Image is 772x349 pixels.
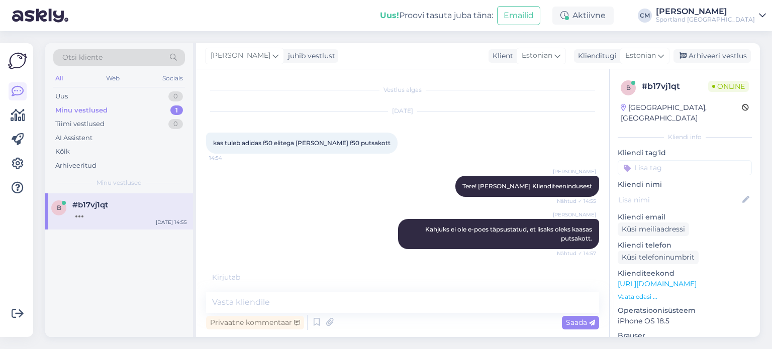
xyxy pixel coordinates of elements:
div: Kirjutab [206,272,599,283]
div: Klient [489,51,513,61]
div: # b17vj1qt [642,80,708,92]
div: Minu vestlused [55,105,108,115]
input: Lisa tag [618,160,752,175]
span: Tere! [PERSON_NAME] Klienditeenindusest [462,182,592,190]
div: Arhiveeritud [55,161,96,171]
p: Kliendi nimi [618,179,752,190]
div: Privaatne kommentaar [206,316,304,329]
div: 0 [168,91,183,101]
div: [DATE] [206,106,599,115]
p: Klienditeekond [618,268,752,279]
div: [PERSON_NAME] [656,8,755,16]
span: Kahjuks ei ole e-poes täpsustatud, et lisaks oleks kaasas putsakott. [425,225,594,242]
div: CM [638,9,652,23]
span: Nähtud ✓ 14:57 [557,250,596,257]
div: Vestlus algas [206,85,599,94]
div: Arhiveeri vestlus [673,49,751,63]
span: Online [708,81,749,92]
div: AI Assistent [55,133,92,143]
div: Kliendi info [618,133,752,142]
button: Emailid [497,6,540,25]
span: . [240,273,242,282]
span: Otsi kliente [62,52,103,63]
span: [PERSON_NAME] [553,168,596,175]
div: 1 [170,105,183,115]
div: 0 [168,119,183,129]
div: Uus [55,91,68,101]
span: b [57,204,61,211]
div: Sportland [GEOGRAPHIC_DATA] [656,16,755,24]
div: Klienditugi [574,51,617,61]
p: iPhone OS 18.5 [618,316,752,326]
div: juhib vestlust [284,51,335,61]
p: Kliendi telefon [618,240,752,251]
div: [GEOGRAPHIC_DATA], [GEOGRAPHIC_DATA] [621,102,742,124]
p: Brauser [618,330,752,341]
span: [PERSON_NAME] [211,50,270,61]
b: Uus! [380,11,399,20]
input: Lisa nimi [618,194,740,205]
p: Kliendi tag'id [618,148,752,158]
a: [PERSON_NAME]Sportland [GEOGRAPHIC_DATA] [656,8,766,24]
div: Proovi tasuta juba täna: [380,10,493,22]
div: All [53,72,65,85]
span: Estonian [625,50,656,61]
a: [URL][DOMAIN_NAME] [618,279,697,288]
p: Vaata edasi ... [618,292,752,301]
span: #b17vj1qt [72,200,108,209]
div: Aktiivne [552,7,614,25]
div: Web [104,72,122,85]
div: Tiimi vestlused [55,119,105,129]
span: [PERSON_NAME] [553,211,596,218]
div: Kõik [55,147,70,157]
span: Saada [566,318,595,327]
p: Kliendi email [618,212,752,222]
div: Socials [160,72,185,85]
div: Küsi telefoninumbrit [618,251,699,264]
span: 14:54 [209,154,247,162]
span: Minu vestlused [96,178,142,187]
div: [DATE] 14:55 [156,218,187,226]
span: b [626,84,631,91]
span: Nähtud ✓ 14:55 [557,197,596,205]
span: kas tuleb adidas f50 elitega [PERSON_NAME] f50 putsakott [213,139,391,147]
p: Operatsioonisüsteem [618,305,752,316]
img: Askly Logo [8,51,27,70]
span: Estonian [522,50,552,61]
div: Küsi meiliaadressi [618,222,689,236]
